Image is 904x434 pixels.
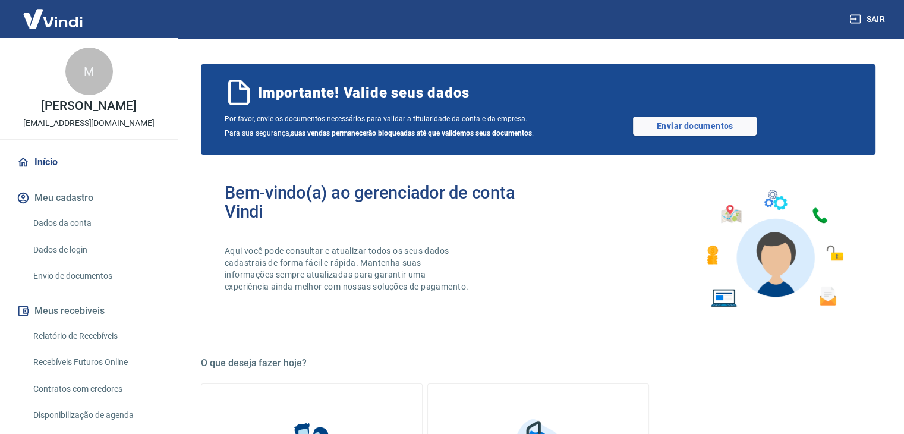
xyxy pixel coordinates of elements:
[225,245,471,293] p: Aqui você pode consultar e atualizar todos os seus dados cadastrais de forma fácil e rápida. Mant...
[14,1,92,37] img: Vindi
[29,350,163,375] a: Recebíveis Futuros Online
[65,48,113,95] div: M
[225,183,538,221] h2: Bem-vindo(a) ao gerenciador de conta Vindi
[225,112,538,140] span: Por favor, envie os documentos necessários para validar a titularidade da conta e da empresa. Par...
[696,183,852,315] img: Imagem de um avatar masculino com diversos icones exemplificando as funcionalidades do gerenciado...
[29,377,163,401] a: Contratos com credores
[14,185,163,211] button: Meu cadastro
[29,238,163,262] a: Dados de login
[201,357,875,369] h5: O que deseja fazer hoje?
[29,211,163,235] a: Dados da conta
[291,129,532,137] b: suas vendas permanecerão bloqueadas até que validemos seus documentos
[14,149,163,175] a: Início
[41,100,136,112] p: [PERSON_NAME]
[23,117,155,130] p: [EMAIL_ADDRESS][DOMAIN_NAME]
[258,83,469,102] span: Importante! Valide seus dados
[633,117,757,136] a: Enviar documentos
[29,324,163,348] a: Relatório de Recebíveis
[14,298,163,324] button: Meus recebíveis
[847,8,890,30] button: Sair
[29,403,163,427] a: Disponibilização de agenda
[29,264,163,288] a: Envio de documentos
